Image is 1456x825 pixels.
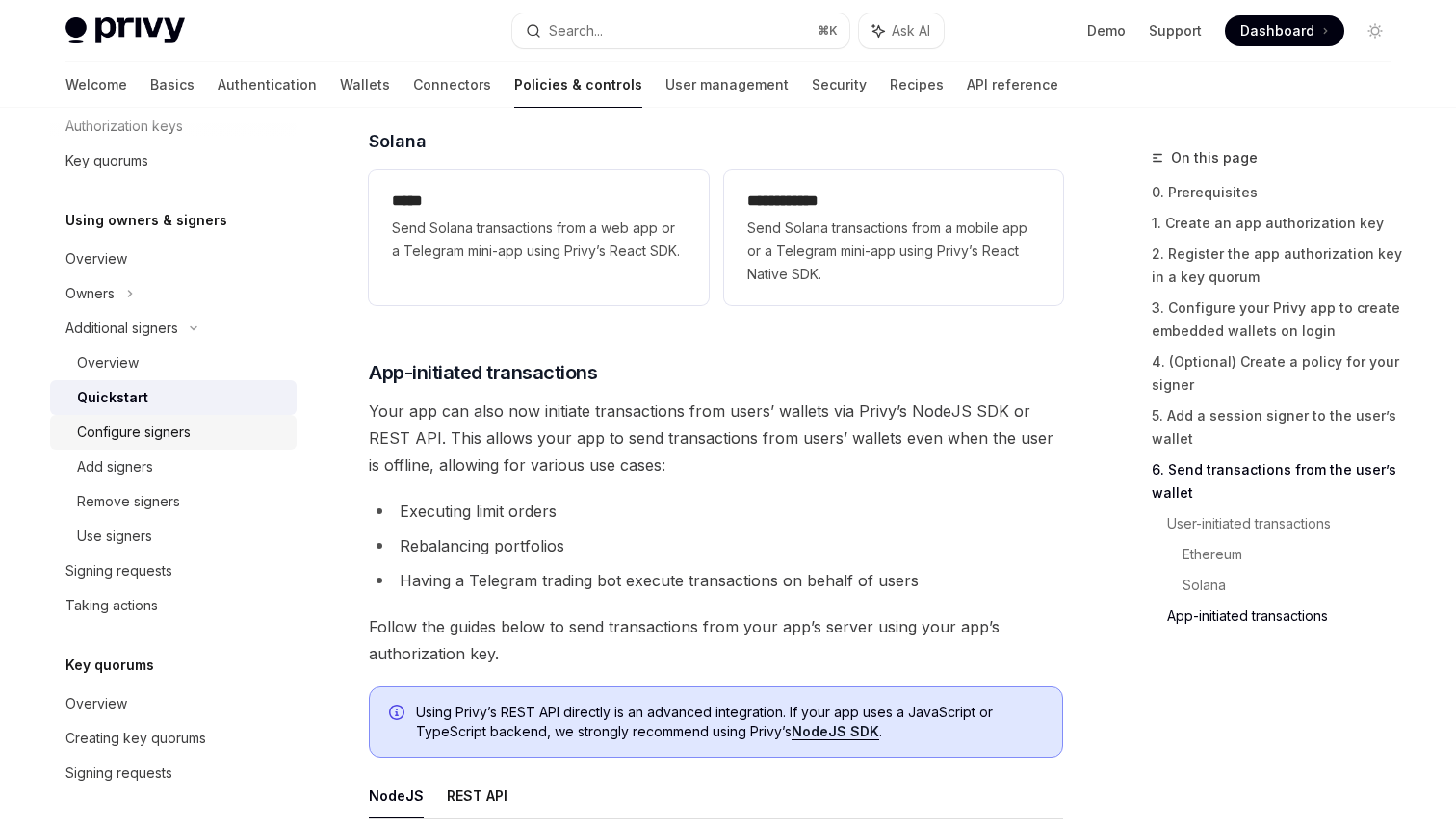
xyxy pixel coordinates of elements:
[369,567,1063,594] li: Having a Telegram trading bot execute transactions on behalf of users
[1152,454,1406,508] a: 6. Send transactions from the user’s wallet
[1225,15,1344,46] a: Dashboard
[369,170,708,305] a: *****Send Solana transactions from a web app or a Telegram mini-app using Privy’s React SDK.
[1149,21,1202,40] a: Support
[859,13,944,48] button: Ask AI
[1167,601,1406,632] a: App-initiated transactions
[549,19,603,42] div: Search...
[50,554,297,588] a: Signing requests
[369,773,424,818] button: NodeJS
[50,380,297,415] a: Quickstart
[967,62,1058,108] a: API reference
[1183,570,1406,601] a: Solana
[65,62,127,108] a: Welcome
[416,703,1043,741] span: Using Privy’s REST API directly is an advanced integration. If your app uses a JavaScript or Type...
[892,21,930,40] span: Ask AI
[818,23,838,39] span: ⌘ K
[65,692,127,715] div: Overview
[50,588,297,623] a: Taking actions
[1152,177,1406,208] a: 0. Prerequisites
[65,247,127,271] div: Overview
[77,490,180,513] div: Remove signers
[50,686,297,721] a: Overview
[50,484,297,519] a: Remove signers
[392,217,685,263] span: Send Solana transactions from a web app or a Telegram mini-app using Privy’s React SDK.
[1152,400,1406,454] a: 5. Add a session signer to the user’s wallet
[514,62,642,108] a: Policies & controls
[389,705,408,724] svg: Info
[792,723,879,740] a: NodeJS SDK
[1240,21,1314,40] span: Dashboard
[369,613,1063,667] span: Follow the guides below to send transactions from your app’s server using your app’s authorizatio...
[77,351,139,374] div: Overview
[413,62,491,108] a: Connectors
[1152,347,1406,400] a: 4. (Optional) Create a policy for your signer
[50,143,297,178] a: Key quorums
[65,654,154,677] h5: Key quorums
[65,317,178,340] div: Additional signers
[1360,15,1391,46] button: Toggle dark mode
[65,17,185,44] img: light logo
[512,13,849,48] button: Search...⌘K
[50,756,297,790] a: Signing requests
[50,450,297,484] a: Add signers
[369,128,427,154] span: Solana
[447,773,507,818] button: REST API
[50,721,297,756] a: Creating key quorums
[340,62,390,108] a: Wallets
[65,209,227,232] h5: Using owners & signers
[1183,539,1406,570] a: Ethereum
[77,421,191,444] div: Configure signers
[812,62,867,108] a: Security
[50,242,297,276] a: Overview
[77,455,153,478] div: Add signers
[369,532,1063,559] li: Rebalancing portfolios
[50,346,297,380] a: Overview
[724,170,1063,305] a: **** **** **Send Solana transactions from a mobile app or a Telegram mini-app using Privy’s React...
[77,386,148,409] div: Quickstart
[1167,508,1406,539] a: User-initiated transactions
[65,761,172,785] div: Signing requests
[747,217,1040,286] span: Send Solana transactions from a mobile app or a Telegram mini-app using Privy’s React Native SDK.
[150,62,195,108] a: Basics
[1152,293,1406,347] a: 3. Configure your Privy app to create embedded wallets on login
[369,359,597,386] span: App-initiated transactions
[369,498,1063,525] li: Executing limit orders
[1087,21,1126,40] a: Demo
[65,282,115,305] div: Owners
[77,525,152,548] div: Use signers
[665,62,789,108] a: User management
[890,62,944,108] a: Recipes
[65,594,158,617] div: Taking actions
[1152,239,1406,293] a: 2. Register the app authorization key in a key quorum
[65,727,206,750] div: Creating key quorums
[218,62,317,108] a: Authentication
[65,559,172,582] div: Signing requests
[50,415,297,450] a: Configure signers
[369,398,1063,478] span: Your app can also now initiate transactions from users’ wallets via Privy’s NodeJS SDK or REST AP...
[50,519,297,554] a: Use signers
[65,149,148,172] div: Key quorums
[1171,146,1258,169] span: On this page
[1152,208,1406,239] a: 1. Create an app authorization key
